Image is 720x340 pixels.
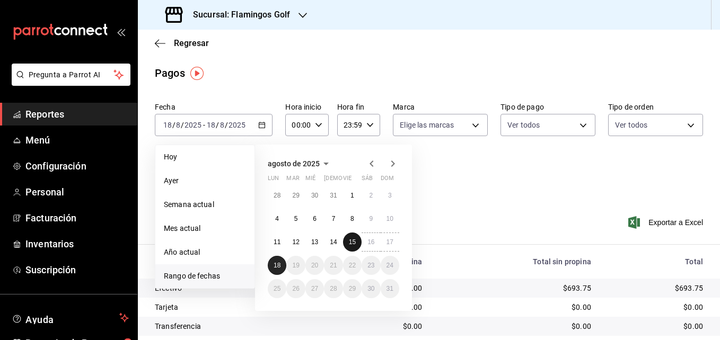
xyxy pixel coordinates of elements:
[155,321,323,332] div: Transferencia
[164,175,246,186] span: Ayer
[25,211,129,225] span: Facturación
[362,209,380,228] button: 9 de agosto de 2025
[190,67,204,80] button: Tooltip marker
[608,321,703,332] div: $0.00
[324,256,343,275] button: 21 de agosto de 2025
[608,283,703,293] div: $693.75
[362,232,380,252] button: 16 de agosto de 2025
[219,121,225,129] input: --
[388,192,392,199] abbr: 3 de agosto de 2025
[286,279,305,298] button: 26 de agosto de 2025
[25,263,129,277] span: Suscripción
[294,215,298,222] abbr: 5 de agosto de 2025
[387,215,393,222] abbr: 10 de agosto de 2025
[275,215,279,222] abbr: 4 de agosto de 2025
[163,121,172,129] input: --
[286,186,305,205] button: 29 de julio de 2025
[155,302,323,312] div: Tarjeta
[343,175,352,186] abbr: viernes
[330,238,337,246] abbr: 14 de agosto de 2025
[324,209,343,228] button: 7 de agosto de 2025
[324,175,387,186] abbr: jueves
[181,121,184,129] span: /
[12,64,130,86] button: Pregunta a Parrot AI
[311,192,318,199] abbr: 30 de julio de 2025
[343,279,362,298] button: 29 de agosto de 2025
[292,238,299,246] abbr: 12 de agosto de 2025
[608,257,703,266] div: Total
[313,215,317,222] abbr: 6 de agosto de 2025
[440,302,591,312] div: $0.00
[268,186,286,205] button: 28 de julio de 2025
[25,311,115,324] span: Ayuda
[305,279,324,298] button: 27 de agosto de 2025
[274,238,280,246] abbr: 11 de agosto de 2025
[343,232,362,252] button: 15 de agosto de 2025
[340,321,423,332] div: $0.00
[268,157,332,170] button: agosto de 2025
[305,209,324,228] button: 6 de agosto de 2025
[350,215,354,222] abbr: 8 de agosto de 2025
[381,256,399,275] button: 24 de agosto de 2025
[630,216,703,229] button: Exportar a Excel
[440,283,591,293] div: $693.75
[440,321,591,332] div: $0.00
[311,238,318,246] abbr: 13 de agosto de 2025
[381,232,399,252] button: 17 de agosto de 2025
[286,209,305,228] button: 5 de agosto de 2025
[175,121,181,129] input: --
[292,262,299,269] abbr: 19 de agosto de 2025
[381,279,399,298] button: 31 de agosto de 2025
[155,103,273,111] label: Fecha
[501,103,595,111] label: Tipo de pago
[343,186,362,205] button: 1 de agosto de 2025
[608,302,703,312] div: $0.00
[268,175,279,186] abbr: lunes
[367,262,374,269] abbr: 23 de agosto de 2025
[615,120,647,130] span: Ver todos
[164,223,246,234] span: Mes actual
[184,121,202,129] input: ----
[507,120,540,130] span: Ver todos
[332,215,336,222] abbr: 7 de agosto de 2025
[7,77,130,88] a: Pregunta a Parrot AI
[25,133,129,147] span: Menú
[25,237,129,251] span: Inventarios
[387,262,393,269] abbr: 24 de agosto de 2025
[305,256,324,275] button: 20 de agosto de 2025
[362,186,380,205] button: 2 de agosto de 2025
[311,262,318,269] abbr: 20 de agosto de 2025
[349,285,356,292] abbr: 29 de agosto de 2025
[25,107,129,121] span: Reportes
[324,186,343,205] button: 31 de julio de 2025
[362,175,373,186] abbr: sábado
[393,103,488,111] label: Marca
[330,262,337,269] abbr: 21 de agosto de 2025
[349,262,356,269] abbr: 22 de agosto de 2025
[172,121,175,129] span: /
[117,28,125,36] button: open_drawer_menu
[268,232,286,252] button: 11 de agosto de 2025
[274,262,280,269] abbr: 18 de agosto de 2025
[324,279,343,298] button: 28 de agosto de 2025
[225,121,228,129] span: /
[343,256,362,275] button: 22 de agosto de 2025
[292,285,299,292] abbr: 26 de agosto de 2025
[367,285,374,292] abbr: 30 de agosto de 2025
[268,209,286,228] button: 4 de agosto de 2025
[362,256,380,275] button: 23 de agosto de 2025
[164,271,246,282] span: Rango de fechas
[164,151,246,163] span: Hoy
[164,199,246,210] span: Semana actual
[274,192,280,199] abbr: 28 de julio de 2025
[286,232,305,252] button: 12 de agosto de 2025
[440,257,591,266] div: Total sin propina
[268,256,286,275] button: 18 de agosto de 2025
[400,120,454,130] span: Elige las marcas
[292,192,299,199] abbr: 29 de julio de 2025
[164,247,246,258] span: Año actual
[203,121,205,129] span: -
[343,209,362,228] button: 8 de agosto de 2025
[305,232,324,252] button: 13 de agosto de 2025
